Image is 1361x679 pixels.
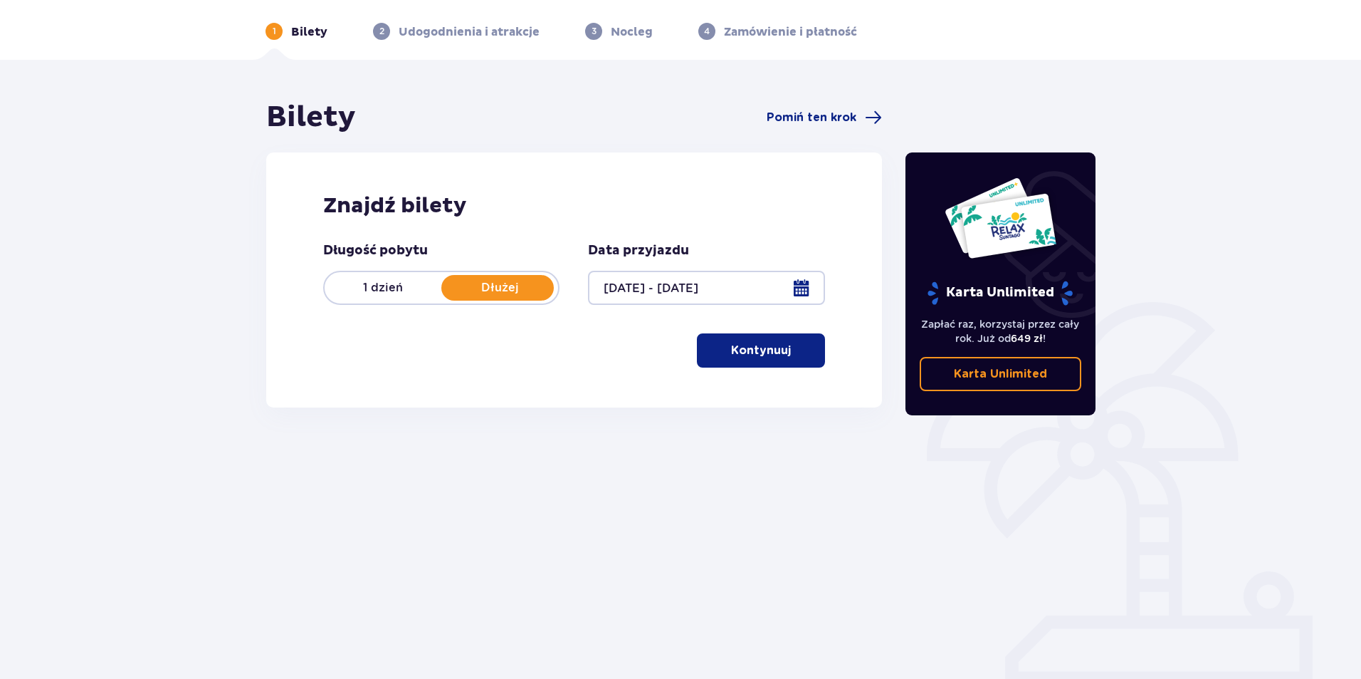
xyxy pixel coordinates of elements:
[273,25,276,38] p: 1
[920,317,1082,346] p: Zapłać raz, korzystaj przez cały rok. Już od !
[611,24,653,40] p: Nocleg
[585,23,653,40] div: 3Nocleg
[920,357,1082,391] a: Karta Unlimited
[373,23,540,40] div: 2Udogodnienia i atrakcje
[266,23,327,40] div: 1Bilety
[291,24,327,40] p: Bilety
[767,110,856,125] span: Pomiń ten krok
[704,25,710,38] p: 4
[724,24,857,40] p: Zamówienie i płatność
[1011,333,1043,344] span: 649 zł
[588,242,689,259] p: Data przyjazdu
[399,24,540,40] p: Udogodnienia i atrakcje
[379,25,384,38] p: 2
[592,25,597,38] p: 3
[325,280,441,296] p: 1 dzień
[944,177,1057,259] img: Dwie karty całoroczne do Suntago z napisem 'UNLIMITED RELAX', na białym tle z tropikalnymi liśćmi...
[926,281,1074,306] p: Karta Unlimited
[767,109,882,126] a: Pomiń ten krok
[697,333,825,368] button: Kontynuuj
[954,366,1047,382] p: Karta Unlimited
[441,280,558,296] p: Dłużej
[266,100,356,135] h1: Bilety
[323,242,428,259] p: Długość pobytu
[731,343,791,358] p: Kontynuuj
[698,23,857,40] div: 4Zamówienie i płatność
[323,192,825,219] h2: Znajdź bilety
